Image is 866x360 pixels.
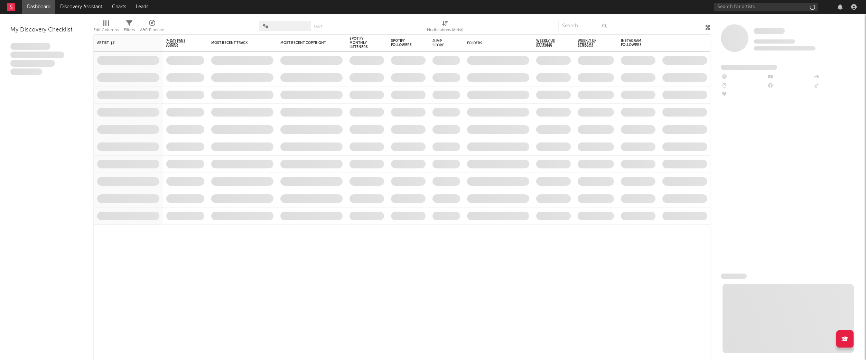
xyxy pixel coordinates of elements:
button: Filter by Weekly UK Streams [607,39,614,46]
div: Filters [124,17,135,37]
div: -- [721,91,767,100]
span: Aliquam viverra [10,68,42,75]
div: Jump Score [432,39,450,47]
div: -- [767,73,813,82]
button: Filter by Spotify Monthly Listeners [377,39,384,46]
div: Edit Columns [93,17,119,37]
span: Integer aliquet in purus et [10,52,64,58]
span: News Feed [721,274,747,279]
div: Notifications (Artist) [427,26,463,34]
span: Weekly US Streams [536,39,560,47]
button: Filter by Artist [152,39,159,46]
div: Most Recent Copyright [280,41,332,45]
span: Fans Added by Platform [721,65,777,70]
button: Filter by Most Recent Track [267,39,273,46]
div: Instagram Followers [621,39,645,47]
button: Filter by Most Recent Copyright [336,39,343,46]
div: Notifications (Artist) [427,17,463,37]
div: My Discovery Checklist [10,26,83,34]
button: Filter by 7-Day Fans Added [197,39,204,46]
button: Save [314,25,323,29]
div: -- [721,73,767,82]
span: Lorem ipsum dolor [10,43,50,50]
button: Filter by Instagram Followers [649,39,655,46]
div: Edit Columns [93,26,119,34]
span: Weekly UK Streams [578,39,604,47]
div: -- [813,73,859,82]
a: Some Artist [754,28,785,35]
div: Spotify Monthly Listeners [350,37,374,49]
div: -- [813,82,859,91]
div: Folders [467,41,519,45]
span: 0 fans last week [754,46,816,50]
div: Filters [124,26,135,34]
div: Artist [97,41,149,45]
div: A&R Pipeline [140,26,164,34]
button: Filter by Folders [522,40,529,47]
button: Filter by Spotify Followers [419,39,426,46]
span: Some Artist [754,28,785,34]
div: A&R Pipeline [140,17,164,37]
span: Praesent ac interdum [10,60,55,67]
div: Most Recent Track [211,41,263,45]
span: Tracking Since: [DATE] [754,39,795,44]
div: Spotify Followers [391,39,415,47]
span: 7-Day Fans Added [166,39,194,47]
div: -- [721,82,767,91]
input: Search... [558,21,610,31]
button: Filter by Weekly US Streams [564,39,571,46]
button: Filter by Jump Score [453,40,460,47]
input: Search for artists [714,3,818,11]
div: -- [767,82,813,91]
